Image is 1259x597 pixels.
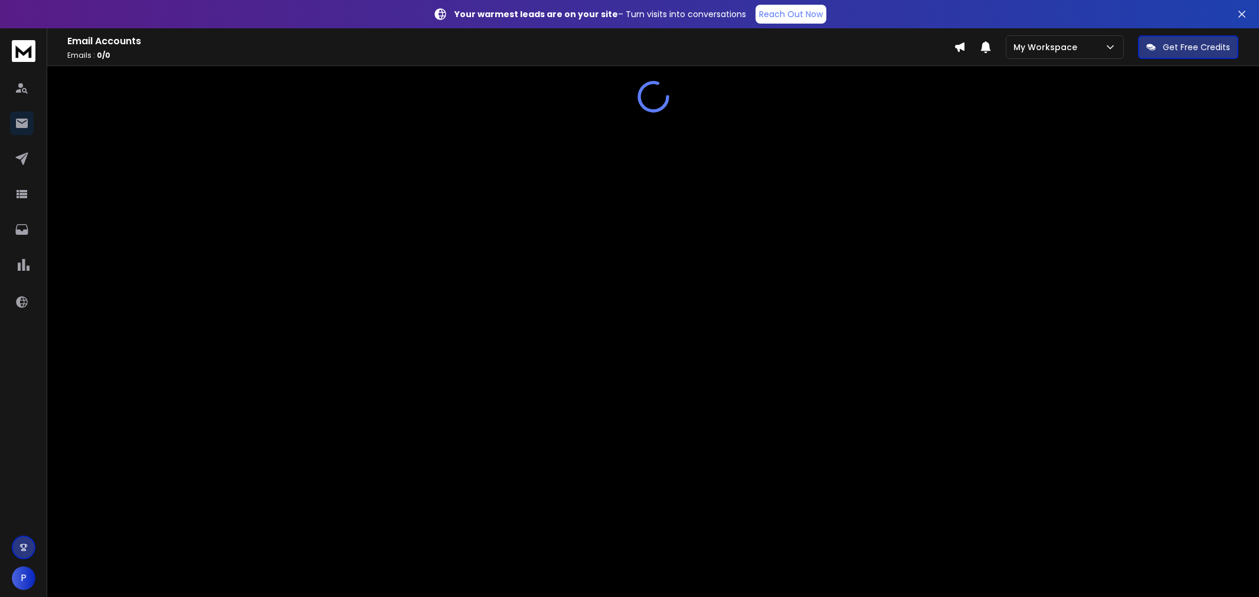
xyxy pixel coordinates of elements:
span: 0 / 0 [97,50,110,60]
button: P [12,566,35,590]
h1: Email Accounts [67,34,954,48]
p: Reach Out Now [759,8,823,20]
p: Emails : [67,51,954,60]
button: Get Free Credits [1138,35,1238,59]
img: logo [12,40,35,62]
strong: Your warmest leads are on your site [454,8,618,20]
p: Get Free Credits [1163,41,1230,53]
p: – Turn visits into conversations [454,8,746,20]
a: Reach Out Now [756,5,826,24]
p: My Workspace [1013,41,1082,53]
